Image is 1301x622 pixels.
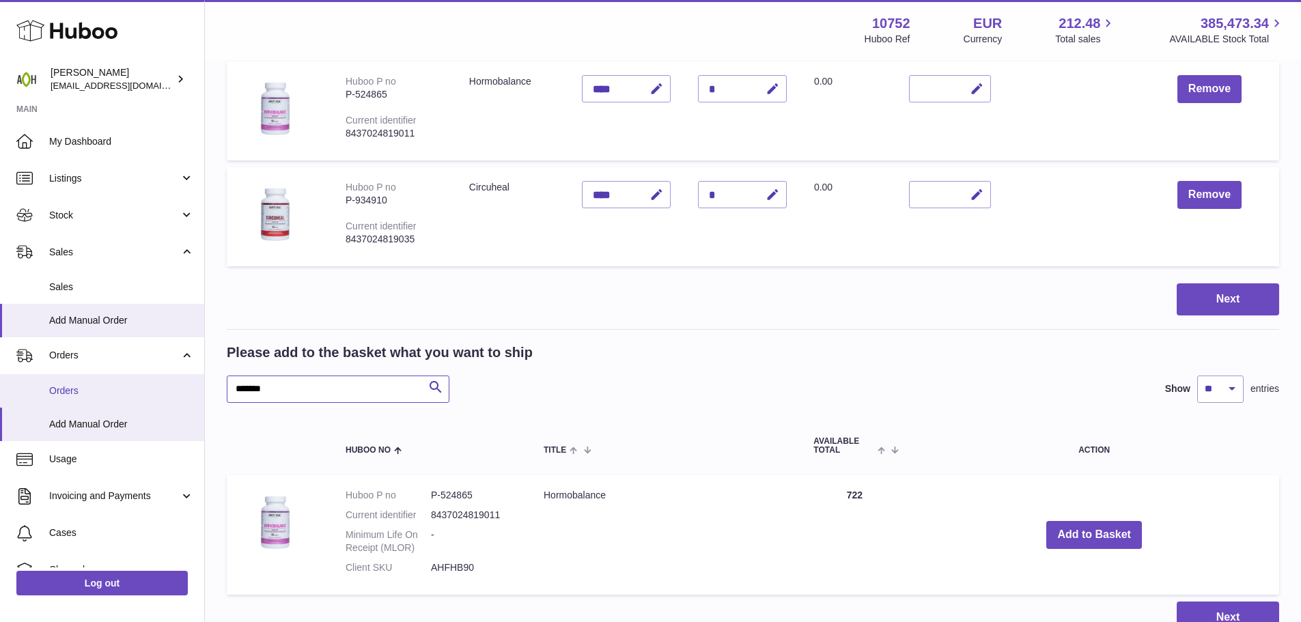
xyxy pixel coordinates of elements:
span: Listings [49,172,180,185]
div: P-524865 [346,88,442,101]
div: 8437024819011 [346,127,442,140]
div: Huboo P no [346,182,396,193]
label: Show [1165,382,1190,395]
span: Total sales [1055,33,1116,46]
div: 8437024819035 [346,233,442,246]
dt: Minimum Life On Receipt (MLOR) [346,528,431,554]
span: entries [1250,382,1279,395]
span: Channels [49,563,194,576]
td: Hormobalance [530,475,800,594]
div: Huboo Ref [865,33,910,46]
button: Add to Basket [1046,521,1142,549]
span: Usage [49,453,194,466]
div: Huboo P no [346,76,396,87]
strong: EUR [973,14,1002,33]
div: Current identifier [346,115,417,126]
span: 0.00 [814,76,833,87]
dt: Current identifier [346,509,431,522]
span: Cases [49,526,194,539]
span: My Dashboard [49,135,194,148]
img: Hormobalance [240,489,309,557]
span: Orders [49,384,194,397]
strong: 10752 [872,14,910,33]
span: 0.00 [814,182,833,193]
span: Huboo no [346,446,391,455]
a: 212.48 Total sales [1055,14,1116,46]
span: AVAILABLE Total [813,437,874,455]
span: AVAILABLE Stock Total [1169,33,1285,46]
div: P-934910 [346,194,442,207]
button: Remove [1177,181,1242,209]
td: Circuheal [456,167,568,266]
td: Hormobalance [456,61,568,160]
dt: Client SKU [346,561,431,574]
div: [PERSON_NAME] [51,66,173,92]
dt: Huboo P no [346,489,431,502]
td: 722 [800,475,909,594]
a: 385,473.34 AVAILABLE Stock Total [1169,14,1285,46]
dd: - [431,528,516,554]
span: Add Manual Order [49,314,194,327]
span: Invoicing and Payments [49,490,180,503]
button: Remove [1177,75,1242,103]
div: Current identifier [346,221,417,231]
img: Hormobalance [240,75,309,143]
span: Orders [49,349,180,362]
button: Next [1177,283,1279,315]
span: 385,473.34 [1201,14,1269,33]
span: Add Manual Order [49,418,194,431]
span: Stock [49,209,180,222]
img: Circuheal [240,181,309,249]
span: Sales [49,246,180,259]
span: Title [544,446,566,455]
a: Log out [16,571,188,595]
th: Action [909,423,1279,468]
div: Currency [964,33,1003,46]
img: internalAdmin-10752@internal.huboo.com [16,69,37,89]
span: 212.48 [1059,14,1100,33]
dd: AHFHB90 [431,561,516,574]
span: Sales [49,281,194,294]
dd: 8437024819011 [431,509,516,522]
dd: P-524865 [431,489,516,502]
span: [EMAIL_ADDRESS][DOMAIN_NAME] [51,80,201,91]
h2: Please add to the basket what you want to ship [227,343,533,362]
